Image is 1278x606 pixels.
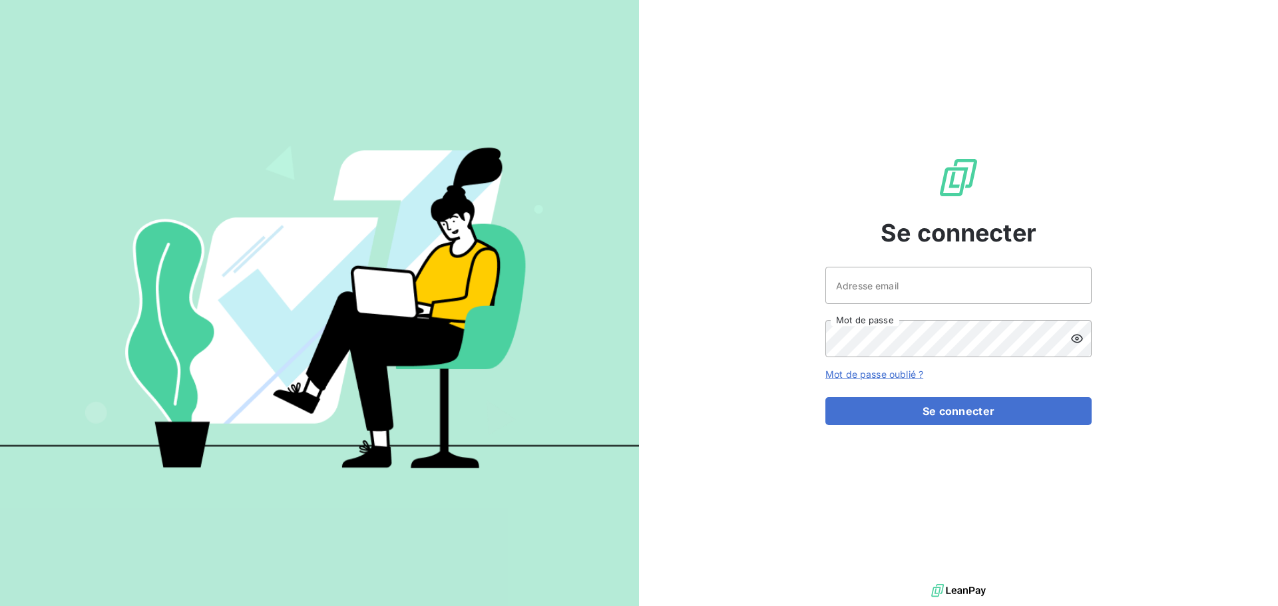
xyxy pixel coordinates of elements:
input: placeholder [825,267,1092,304]
span: Se connecter [881,215,1036,251]
button: Se connecter [825,397,1092,425]
img: logo [931,581,986,601]
a: Mot de passe oublié ? [825,369,923,380]
img: Logo LeanPay [937,156,980,199]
